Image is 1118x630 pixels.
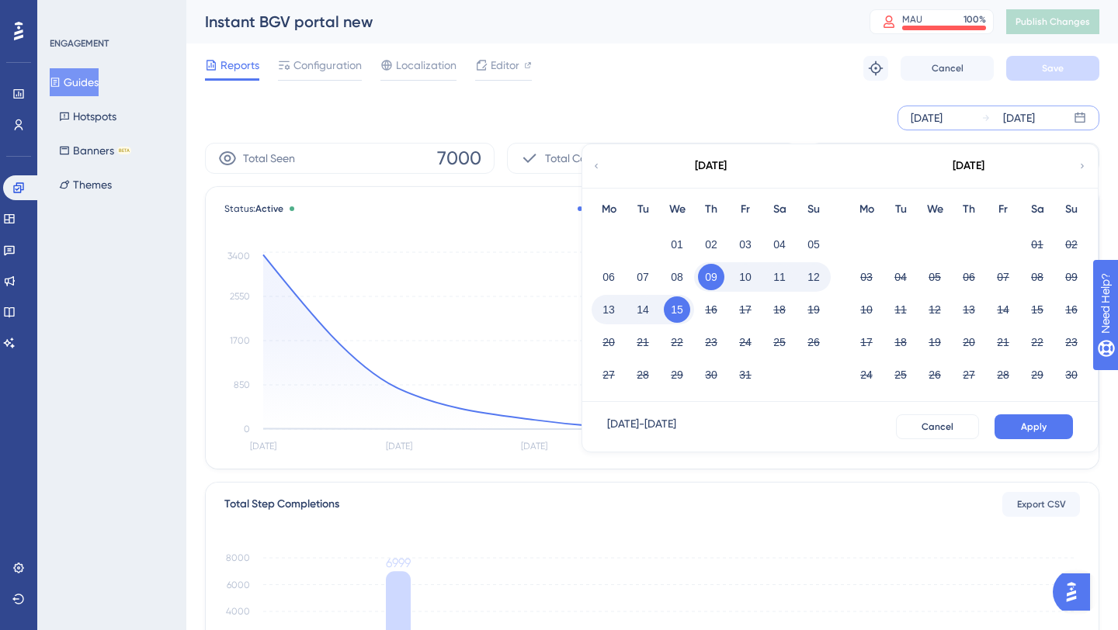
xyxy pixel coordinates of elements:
[922,421,953,433] span: Cancel
[766,264,793,290] button: 11
[1058,264,1085,290] button: 09
[230,335,250,346] tspan: 1700
[853,264,880,290] button: 03
[386,556,411,570] tspan: 6999
[50,102,126,130] button: Hotspots
[226,606,250,617] tspan: 4000
[1020,200,1054,219] div: Sa
[698,231,724,258] button: 02
[853,296,880,323] button: 10
[1024,296,1050,323] button: 15
[1017,498,1066,511] span: Export CSV
[36,4,97,22] span: Need Help?
[732,296,759,323] button: 17
[1021,421,1047,433] span: Apply
[234,379,250,390] tspan: 850
[664,231,690,258] button: 01
[386,441,412,452] tspan: [DATE]
[732,231,759,258] button: 03
[766,329,793,355] button: 25
[986,200,1020,219] div: Fr
[250,441,276,452] tspan: [DATE]
[1024,264,1050,290] button: 08
[849,200,884,219] div: Mo
[243,149,295,168] span: Total Seen
[887,362,914,388] button: 25
[521,441,547,452] tspan: [DATE]
[595,329,622,355] button: 20
[990,296,1016,323] button: 14
[293,56,362,74] span: Configuration
[956,264,982,290] button: 06
[922,264,948,290] button: 05
[887,329,914,355] button: 18
[230,291,250,302] tspan: 2550
[922,296,948,323] button: 12
[545,149,630,168] span: Total Completion
[244,424,250,434] tspan: 0
[1042,62,1064,74] span: Save
[396,56,457,74] span: Localization
[227,580,250,590] tspan: 6000
[117,147,131,154] div: BETA
[800,231,827,258] button: 05
[732,329,759,355] button: 24
[896,414,979,439] button: Cancel
[698,362,724,388] button: 30
[626,200,660,219] div: Tu
[911,109,943,127] div: [DATE]
[956,362,982,388] button: 27
[800,264,827,290] button: 12
[1016,16,1090,28] span: Publish Changes
[491,56,519,74] span: Editor
[902,13,922,26] div: MAU
[1003,109,1035,127] div: [DATE]
[956,296,982,323] button: 13
[630,329,656,355] button: 21
[694,200,728,219] div: Th
[50,37,109,50] div: ENGAGEMENT
[437,146,481,171] span: 7000
[1058,329,1085,355] button: 23
[224,202,283,215] span: Status:
[853,362,880,388] button: 24
[963,13,986,26] div: 100 %
[664,362,690,388] button: 29
[226,552,250,563] tspan: 8000
[953,157,984,175] div: [DATE]
[664,296,690,323] button: 15
[205,11,831,33] div: Instant BGV portal new
[932,62,963,74] span: Cancel
[660,200,694,219] div: We
[884,200,918,219] div: Tu
[1006,56,1099,81] button: Save
[50,68,99,96] button: Guides
[766,296,793,323] button: 18
[1024,329,1050,355] button: 22
[1058,296,1085,323] button: 16
[800,296,827,323] button: 19
[797,200,831,219] div: Su
[664,329,690,355] button: 22
[1002,492,1080,517] button: Export CSV
[990,362,1016,388] button: 28
[578,202,634,215] div: Total Seen
[1053,569,1099,615] iframe: UserGuiding AI Assistant Launcher
[732,362,759,388] button: 31
[762,200,797,219] div: Sa
[698,264,724,290] button: 09
[990,329,1016,355] button: 21
[901,56,994,81] button: Cancel
[592,200,626,219] div: Mo
[698,296,724,323] button: 16
[990,264,1016,290] button: 07
[630,296,656,323] button: 14
[887,296,914,323] button: 11
[698,329,724,355] button: 23
[607,414,676,439] div: [DATE] - [DATE]
[50,171,121,199] button: Themes
[695,157,727,175] div: [DATE]
[766,231,793,258] button: 04
[1006,9,1099,34] button: Publish Changes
